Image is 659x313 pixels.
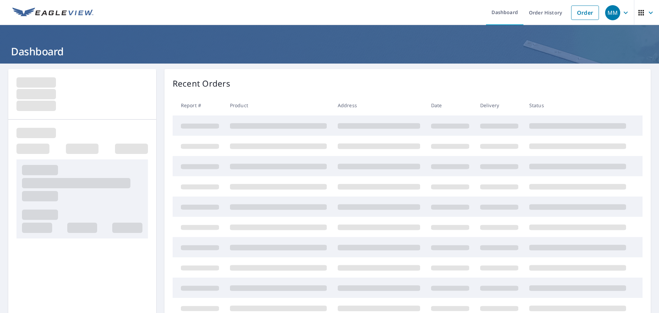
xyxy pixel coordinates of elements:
[571,5,599,20] a: Order
[475,95,524,115] th: Delivery
[8,44,651,58] h1: Dashboard
[224,95,332,115] th: Product
[173,77,230,90] p: Recent Orders
[12,8,93,18] img: EV Logo
[605,5,620,20] div: MM
[173,95,224,115] th: Report #
[332,95,426,115] th: Address
[426,95,475,115] th: Date
[524,95,632,115] th: Status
